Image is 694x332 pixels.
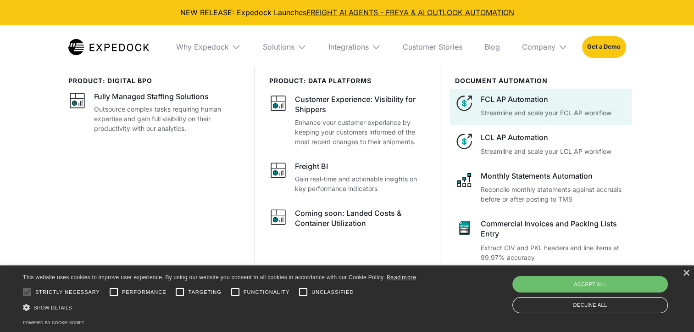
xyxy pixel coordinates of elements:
[68,91,239,133] a: graph iconFully Managed Staffing SolutionsOutsource complex tasks requiring human expertise and g...
[515,25,575,69] div: Company
[169,25,248,69] div: Why Expedock
[269,94,425,146] a: graph iconCustomer Experience: Visibility for ShippersEnhance your customer experience by keeping...
[295,174,425,193] p: Gain real-time and actionable insights on key performance indicators
[269,161,288,180] img: graph icon
[481,108,626,118] p: Streamline and scale your FCL AP workflow
[295,118,425,146] p: Enhance your customer experience by keeping your customers informed of the most recent changes to...
[481,94,626,104] div: FCL AP Automation
[522,42,555,51] div: Company
[512,276,668,293] div: Accept all
[176,42,229,51] div: Why Expedock
[321,25,388,69] div: Integrations
[7,7,687,17] div: NEW RELEASE: Expedock Launches
[244,288,289,296] span: Functionality
[481,185,626,204] p: Reconcile monthly statements against accruals before or after posting to TMS
[481,243,626,262] p: Extract CIV and PKL headers and line items at 99.97% accuracy
[269,94,288,113] img: graph icon
[455,171,626,204] a: network like iconMonthly Statements AutomationReconcile monthly statements against accruals befor...
[683,270,689,277] div: Close
[295,208,425,229] div: Coming soon: Landed Costs & Container Utilization
[481,171,626,181] div: Monthly Statements Automation
[648,288,694,332] iframe: Chat Widget
[306,8,514,17] a: FREIGHT AI AGENTS - FREYA & AI OUTLOOK AUTOMATION
[512,297,668,313] div: Decline all
[481,146,626,156] p: Streamline and scale your LCL AP workflow
[481,219,626,239] div: Commercial Invoices and Packing Lists Entry
[269,77,425,85] div: PRODUCT: data platforms
[269,161,425,193] a: graph iconFreight BIGain real-time and actionable insights on key performance indicators
[395,25,470,69] a: Customer Stories
[255,25,314,69] div: Solutions
[269,208,288,226] img: graph icon
[328,42,369,51] div: Integrations
[68,91,87,110] img: graph icon
[23,303,416,312] div: Show details
[455,94,473,113] img: dollar icon
[295,161,328,171] div: Freight BI
[582,36,626,57] a: Get a Demo
[33,305,72,310] span: Show details
[188,288,221,296] span: Targeting
[477,25,507,69] a: Blog
[23,274,385,281] span: This website uses cookies to improve user experience. By using our website you consent to all coo...
[387,274,416,281] a: Read more
[35,288,100,296] span: Strictly necessary
[68,77,239,85] div: product: digital bpo
[481,132,626,142] div: LCL AP Automation
[295,94,425,115] div: Customer Experience: Visibility for Shippers
[23,320,84,325] a: Powered by cookie-script
[311,288,354,296] span: Unclassified
[455,132,473,151] img: dollar icon
[94,104,239,133] p: Outsource complex tasks requiring human expertise and gain full visibility on their productivity ...
[455,94,626,118] a: dollar iconFCL AP AutomationStreamline and scale your FCL AP workflow
[455,77,626,85] div: document automation
[122,288,167,296] span: Performance
[455,132,626,156] a: dollar iconLCL AP AutomationStreamline and scale your LCL AP workflow
[269,208,425,231] a: graph iconComing soon: Landed Costs & Container Utilization
[263,42,294,51] div: Solutions
[455,219,473,237] img: sheet icon
[455,219,626,262] a: sheet iconCommercial Invoices and Packing Lists EntryExtract CIV and PKL headers and line items a...
[455,171,473,189] img: network like icon
[94,91,209,101] div: Fully Managed Staffing Solutions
